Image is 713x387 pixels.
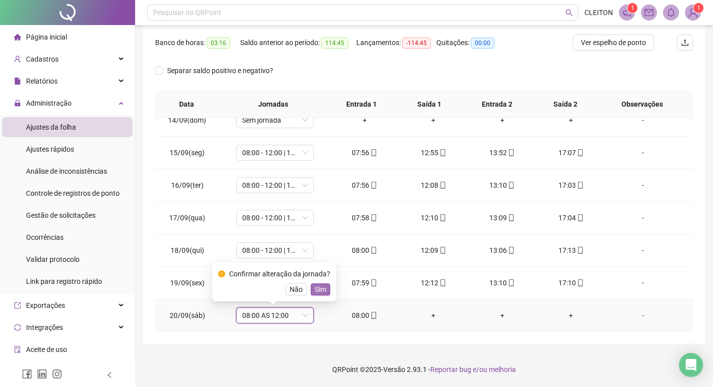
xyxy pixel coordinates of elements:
[476,115,529,126] div: +
[581,37,646,48] span: Ver espelho de ponto
[507,214,515,221] span: mobile
[476,245,529,256] div: 13:06
[242,178,308,193] span: 08:00 - 12:00 | 13:00 - 17:00
[328,91,396,118] th: Entrada 1
[438,214,446,221] span: mobile
[599,91,685,118] th: Observações
[369,312,377,319] span: mobile
[697,5,700,12] span: 1
[476,212,529,223] div: 13:09
[396,91,464,118] th: Saída 1
[613,180,672,191] div: -
[286,283,307,295] button: Não
[321,38,348,49] span: 114:45
[171,246,204,254] span: 18/09(qui)
[631,5,634,12] span: 1
[315,284,326,295] span: Sim
[26,145,74,153] span: Ajustes rápidos
[369,214,377,221] span: mobile
[26,233,64,241] span: Ocorrências
[26,77,58,85] span: Relatórios
[545,115,598,126] div: +
[14,34,21,41] span: home
[338,180,391,191] div: 07:56
[356,37,436,49] div: Lançamentos:
[681,39,689,47] span: upload
[242,145,308,160] span: 08:00 - 12:00 | 13:00 - 17:00
[218,91,327,118] th: Jornadas
[338,277,391,288] div: 07:59
[14,324,21,331] span: sync
[242,243,308,258] span: 08:00 - 12:00 | 13:00 - 17:00
[476,147,529,158] div: 13:52
[26,55,59,63] span: Cadastros
[14,78,21,85] span: file
[463,91,531,118] th: Entrada 2
[26,301,65,309] span: Exportações
[545,212,598,223] div: 17:04
[135,352,713,387] footer: QRPoint © 2025 - 2.93.1 -
[545,245,598,256] div: 17:13
[613,310,672,321] div: -
[163,65,277,76] span: Separar saldo positivo e negativo?
[622,8,631,17] span: notification
[407,277,460,288] div: 12:12
[52,369,62,379] span: instagram
[576,247,584,254] span: mobile
[584,7,613,18] span: CLEITON
[170,279,205,287] span: 19/09(sex)
[207,38,230,49] span: 03:16
[26,167,107,175] span: Análise de inconsistências
[613,115,672,126] div: -
[218,270,225,277] span: exclamation-circle
[26,33,67,41] span: Página inicial
[170,149,205,157] span: 15/09(seg)
[438,182,446,189] span: mobile
[311,283,330,295] button: Sim
[407,115,460,126] div: +
[407,245,460,256] div: 12:09
[507,279,515,286] span: mobile
[338,310,391,321] div: 08:00
[26,277,102,285] span: Link para registro rápido
[565,9,573,17] span: search
[369,182,377,189] span: mobile
[338,147,391,158] div: 07:56
[507,182,515,189] span: mobile
[26,99,72,107] span: Administração
[14,346,21,353] span: audit
[607,99,677,110] span: Observações
[430,365,516,373] span: Reportar bug e/ou melhoria
[37,369,47,379] span: linkedin
[407,212,460,223] div: 12:10
[438,247,446,254] span: mobile
[531,91,599,118] th: Saída 2
[613,147,672,158] div: -
[338,212,391,223] div: 07:58
[170,311,205,319] span: 20/09(sáb)
[169,214,205,222] span: 17/09(qua)
[438,149,446,156] span: mobile
[407,180,460,191] div: 12:08
[14,100,21,107] span: lock
[383,365,405,373] span: Versão
[240,37,356,49] div: Saldo anterior ao período:
[407,147,460,158] div: 12:55
[290,284,303,295] span: Não
[155,37,240,49] div: Banco de horas:
[26,323,63,331] span: Integrações
[576,214,584,221] span: mobile
[576,279,584,286] span: mobile
[679,353,703,377] div: Open Intercom Messenger
[613,212,672,223] div: -
[369,279,377,286] span: mobile
[168,116,206,124] span: 14/09(dom)
[685,5,700,20] img: 93516
[26,123,76,131] span: Ajustes da folha
[338,245,391,256] div: 08:00
[471,38,494,49] span: 00:00
[242,308,308,323] span: 08:00 AS 12:00
[576,182,584,189] span: mobile
[666,8,675,17] span: bell
[14,56,21,63] span: user-add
